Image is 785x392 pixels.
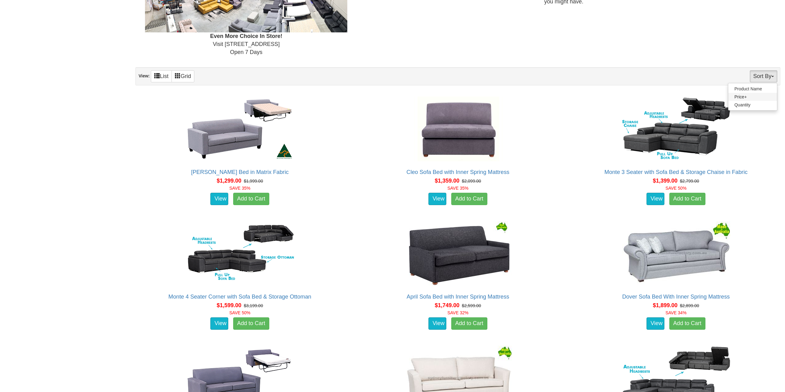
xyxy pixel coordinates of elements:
[151,70,172,82] a: List
[447,186,468,191] font: SAVE 35%
[191,169,288,175] a: [PERSON_NAME] Bed in Matrix Fabric
[665,186,686,191] font: SAVE 50%
[168,294,311,300] a: Monte 4 Seater Corner with Sofa Bed & Storage Ottoman
[210,33,282,39] b: Even More Choice In Store!
[750,70,777,82] button: Sort By
[669,193,705,205] a: Add to Cart
[428,193,446,205] a: View
[647,317,664,330] a: View
[184,220,295,287] img: Monte 4 Seater Corner with Sofa Bed & Storage Ottoman
[138,73,150,78] strong: View:
[233,193,269,205] a: Add to Cart
[728,101,777,109] a: Quantity
[229,186,250,191] font: SAVE 35%
[462,179,481,184] del: $2,099.00
[462,303,481,308] del: $2,599.00
[407,169,510,175] a: Cleo Sofa Bed with Inner Spring Mattress
[621,220,732,287] img: Dover Sofa Bed With Inner Spring Mattress
[680,303,699,308] del: $2,899.00
[653,302,677,308] span: $1,899.00
[403,220,514,287] img: April Sofa Bed with Inner Spring Mattress
[680,179,699,184] del: $2,799.00
[669,317,705,330] a: Add to Cart
[210,317,228,330] a: View
[451,317,487,330] a: Add to Cart
[435,302,459,308] span: $1,749.00
[233,317,269,330] a: Add to Cart
[647,193,664,205] a: View
[428,317,446,330] a: View
[244,303,263,308] del: $3,199.00
[403,95,514,163] img: Cleo Sofa Bed with Inner Spring Mattress
[217,302,242,308] span: $1,599.00
[621,95,732,163] img: Monte 3 Seater with Sofa Bed & Storage Chaise in Fabric
[447,310,468,315] font: SAVE 32%
[229,310,250,315] font: SAVE 50%
[184,95,295,163] img: Emily Sofa Bed in Matrix Fabric
[171,70,194,82] a: Grid
[244,179,263,184] del: $1,999.00
[665,310,686,315] font: SAVE 34%
[728,93,777,101] a: Price+
[604,169,747,175] a: Monte 3 Seater with Sofa Bed & Storage Chaise in Fabric
[451,193,487,205] a: Add to Cart
[622,294,730,300] a: Dover Sofa Bed With Inner Spring Mattress
[435,178,459,184] span: $1,359.00
[210,193,228,205] a: View
[407,294,509,300] a: April Sofa Bed with Inner Spring Mattress
[653,178,677,184] span: $1,399.00
[728,85,777,93] a: Product Name
[217,178,242,184] span: $1,299.00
